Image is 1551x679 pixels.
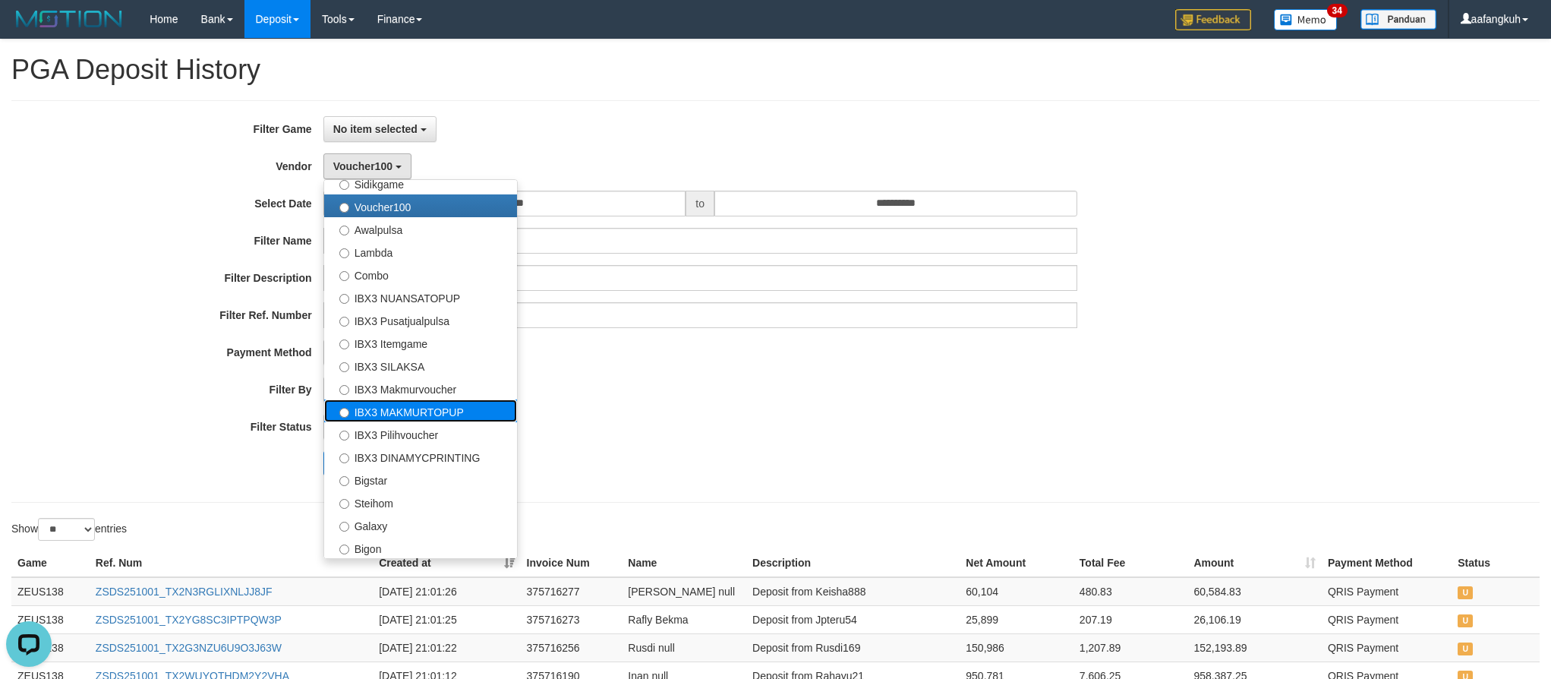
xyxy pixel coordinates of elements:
th: Ref. Num [90,549,373,577]
button: Voucher100 [323,153,411,179]
td: 60,104 [960,577,1073,606]
a: ZSDS251001_TX2N3RGLIXNLJJ8JF [96,586,273,598]
label: Steihom [324,491,517,513]
th: Description [746,549,960,577]
td: [DATE] 21:01:26 [373,577,520,606]
span: Voucher100 [333,160,392,172]
td: QRIS Payment [1322,633,1452,662]
td: 375716256 [521,633,623,662]
label: IBX3 MAKMURTOPUP [324,400,517,422]
label: IBX3 SILAKSA [324,354,517,377]
span: No item selected [333,123,418,135]
img: panduan.png [1360,9,1436,30]
button: Open LiveChat chat widget [6,6,52,52]
th: Invoice Num [521,549,623,577]
input: Lambda [339,248,349,258]
label: Combo [324,263,517,286]
label: Voucher100 [324,194,517,217]
input: Bigon [339,545,349,554]
label: IBX3 NUANSATOPUP [324,286,517,308]
th: Status [1452,549,1540,577]
th: Created at: activate to sort column ascending [373,549,520,577]
img: Button%20Memo.svg [1274,9,1338,30]
td: 480.83 [1073,577,1188,606]
input: IBX3 Pilihvoucher [339,431,349,441]
input: Awalpulsa [339,226,349,235]
td: Rafly Bekma [622,605,746,633]
td: QRIS Payment [1322,577,1452,606]
a: ZSDS251001_TX2YG8SC3IPTPQW3P [96,614,282,626]
label: IBX3 DINAMYCPRINTING [324,445,517,468]
span: to [686,191,714,216]
select: Showentries [38,518,95,541]
td: QRIS Payment [1322,605,1452,633]
td: [DATE] 21:01:22 [373,633,520,662]
input: Sidikgame [339,180,349,190]
input: IBX3 Makmurvoucher [339,385,349,395]
td: 375716277 [521,577,623,606]
label: IBX3 Makmurvoucher [324,377,517,400]
input: Voucher100 [339,203,349,213]
td: [DATE] 21:01:25 [373,605,520,633]
td: ZEUS138 [11,605,90,633]
label: IBX3 Itemgame [324,331,517,354]
td: 60,584.83 [1187,577,1322,606]
label: Bigon [324,536,517,559]
input: Steihom [339,499,349,509]
label: Show entries [11,518,127,541]
button: No item selected [323,116,437,142]
th: Amount: activate to sort column ascending [1187,549,1322,577]
img: Feedback.jpg [1175,9,1251,30]
td: Deposit from Rusdi169 [746,633,960,662]
span: UNPAID [1458,586,1473,599]
input: IBX3 Pusatjualpulsa [339,317,349,327]
td: Rusdi null [622,633,746,662]
input: Galaxy [339,522,349,532]
input: IBX3 NUANSATOPUP [339,294,349,304]
label: Galaxy [324,513,517,536]
input: IBX3 MAKMURTOPUP [339,408,349,418]
td: Deposit from Jpteru54 [746,605,960,633]
td: 375716273 [521,605,623,633]
td: 152,193.89 [1187,633,1322,662]
span: UNPAID [1458,614,1473,627]
th: Total Fee [1073,549,1188,577]
img: MOTION_logo.png [11,8,127,30]
td: ZEUS138 [11,577,90,606]
td: 25,899 [960,605,1073,633]
label: Awalpulsa [324,217,517,240]
input: Combo [339,271,349,281]
input: IBX3 DINAMYCPRINTING [339,453,349,463]
th: Name [622,549,746,577]
h1: PGA Deposit History [11,55,1540,85]
input: IBX3 SILAKSA [339,362,349,372]
label: Sidikgame [324,172,517,194]
span: 34 [1327,4,1348,17]
th: Game [11,549,90,577]
td: 1,207.89 [1073,633,1188,662]
th: Payment Method [1322,549,1452,577]
label: Lambda [324,240,517,263]
label: IBX3 Pilihvoucher [324,422,517,445]
input: IBX3 Itemgame [339,339,349,349]
label: IBX3 Pusatjualpulsa [324,308,517,331]
td: Deposit from Keisha888 [746,577,960,606]
span: UNPAID [1458,643,1473,655]
td: 26,106.19 [1187,605,1322,633]
a: ZSDS251001_TX2G3NZU6U9O3J63W [96,642,282,654]
th: Net Amount [960,549,1073,577]
td: 150,986 [960,633,1073,662]
td: 207.19 [1073,605,1188,633]
label: Bigstar [324,468,517,491]
td: [PERSON_NAME] null [622,577,746,606]
input: Bigstar [339,476,349,486]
